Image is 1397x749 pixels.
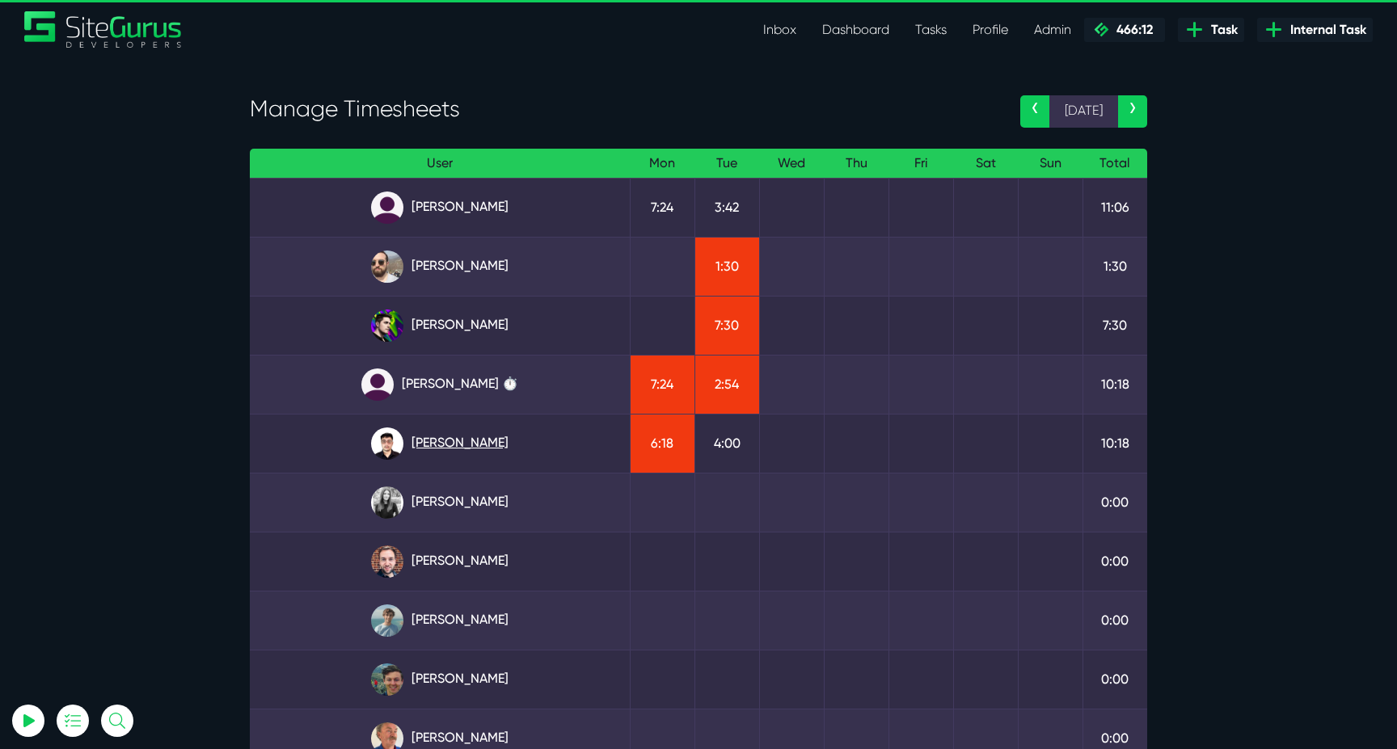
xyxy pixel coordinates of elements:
[630,178,694,237] td: 7:24
[371,427,403,460] img: xv1kmavyemxtguplm5ir.png
[24,11,183,48] a: SiteGurus
[759,149,824,179] th: Wed
[361,368,394,401] img: default_qrqg0b.png
[1083,650,1147,709] td: 0:00
[694,355,759,414] td: 2:54
[1083,237,1147,296] td: 1:30
[1083,178,1147,237] td: 11:06
[1083,591,1147,650] td: 0:00
[960,14,1021,46] a: Profile
[1083,149,1147,179] th: Total
[1083,473,1147,532] td: 0:00
[1020,95,1049,128] a: ‹
[263,663,617,696] a: [PERSON_NAME]
[263,486,617,519] a: [PERSON_NAME]
[694,237,759,296] td: 1:30
[694,178,759,237] td: 3:42
[824,149,888,179] th: Thu
[263,604,617,637] a: [PERSON_NAME]
[630,355,694,414] td: 7:24
[750,14,809,46] a: Inbox
[371,604,403,637] img: tkl4csrki1nqjgf0pb1z.png
[263,368,617,401] a: [PERSON_NAME] ⏱️
[630,414,694,473] td: 6:18
[1084,18,1165,42] a: 466:12
[371,191,403,224] img: default_qrqg0b.png
[694,296,759,355] td: 7:30
[250,95,996,123] h3: Manage Timesheets
[263,309,617,342] a: [PERSON_NAME]
[1083,355,1147,414] td: 10:18
[371,309,403,342] img: rxuxidhawjjb44sgel4e.png
[371,486,403,519] img: rgqpcqpgtbr9fmz9rxmm.jpg
[371,663,403,696] img: esb8jb8dmrsykbqurfoz.jpg
[1118,95,1147,128] a: ›
[953,149,1018,179] th: Sat
[263,427,617,460] a: [PERSON_NAME]
[888,149,953,179] th: Fri
[263,191,617,224] a: [PERSON_NAME]
[53,190,230,225] input: Email
[1205,20,1238,40] span: Task
[53,285,230,319] button: Log In
[1257,18,1373,42] a: Internal Task
[250,149,630,179] th: User
[1021,14,1084,46] a: Admin
[1083,414,1147,473] td: 10:18
[371,545,403,578] img: tfogtqcjwjterk6idyiu.jpg
[1018,149,1083,179] th: Sun
[1049,95,1118,128] span: [DATE]
[902,14,960,46] a: Tasks
[371,250,403,283] img: ublsy46zpoyz6muduycb.jpg
[1178,18,1244,42] a: Task
[1284,20,1366,40] span: Internal Task
[694,149,759,179] th: Tue
[24,11,183,48] img: Sitegurus Logo
[1083,532,1147,591] td: 0:00
[630,149,694,179] th: Mon
[1110,22,1153,37] span: 466:12
[263,250,617,283] a: [PERSON_NAME]
[1083,296,1147,355] td: 7:30
[809,14,902,46] a: Dashboard
[263,545,617,578] a: [PERSON_NAME]
[694,414,759,473] td: 4:00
